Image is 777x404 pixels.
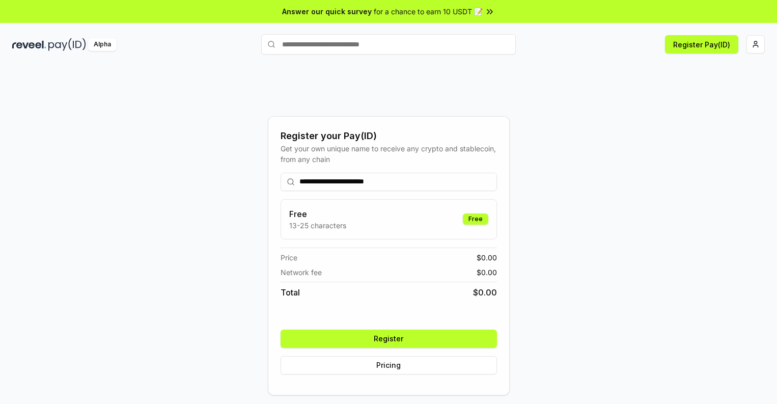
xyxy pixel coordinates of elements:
[12,38,46,51] img: reveel_dark
[289,220,346,231] p: 13-25 characters
[463,213,488,225] div: Free
[289,208,346,220] h3: Free
[281,330,497,348] button: Register
[281,129,497,143] div: Register your Pay(ID)
[281,286,300,299] span: Total
[281,267,322,278] span: Network fee
[281,143,497,165] div: Get your own unique name to receive any crypto and stablecoin, from any chain
[477,252,497,263] span: $ 0.00
[282,6,372,17] span: Answer our quick survey
[665,35,738,53] button: Register Pay(ID)
[88,38,117,51] div: Alpha
[477,267,497,278] span: $ 0.00
[374,6,483,17] span: for a chance to earn 10 USDT 📝
[48,38,86,51] img: pay_id
[281,356,497,374] button: Pricing
[281,252,297,263] span: Price
[473,286,497,299] span: $ 0.00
